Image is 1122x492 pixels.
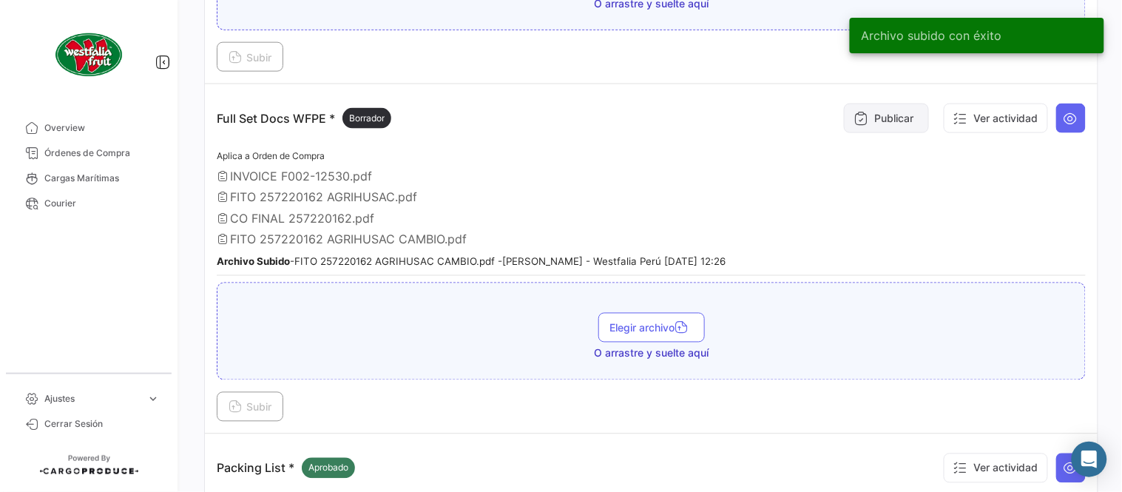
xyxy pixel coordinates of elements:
[217,256,726,268] small: - FITO 257220162 AGRIHUSAC CAMBIO.pdf - [PERSON_NAME] - Westfalia Perú [DATE] 12:26
[230,169,372,183] span: INVOICE F002-12530.pdf
[12,191,166,216] a: Courier
[146,392,160,405] span: expand_more
[230,232,467,247] span: FITO 257220162 AGRIHUSAC CAMBIO.pdf
[44,172,160,185] span: Cargas Marítimas
[44,146,160,160] span: Órdenes de Compra
[52,18,126,92] img: client-50.png
[944,104,1048,133] button: Ver actividad
[308,462,348,475] span: Aprobado
[862,28,1002,43] span: Archivo subido con éxito
[230,189,417,204] span: FITO 257220162 AGRIHUSAC.pdf
[12,166,166,191] a: Cargas Marítimas
[229,51,271,64] span: Subir
[12,141,166,166] a: Órdenes de Compra
[229,401,271,414] span: Subir
[594,346,709,361] span: O arrastre y suelte aquí
[217,458,355,479] p: Packing List *
[217,42,283,72] button: Subir
[944,454,1048,483] button: Ver actividad
[44,121,160,135] span: Overview
[844,104,929,133] button: Publicar
[12,115,166,141] a: Overview
[217,392,283,422] button: Subir
[1072,442,1107,477] div: Open Intercom Messenger
[230,211,374,226] span: CO FINAL 257220162.pdf
[217,108,391,129] p: Full Set Docs WFPE *
[349,112,385,125] span: Borrador
[610,322,693,334] span: Elegir archivo
[217,150,325,161] span: Aplica a Orden de Compra
[44,417,160,431] span: Cerrar Sesión
[44,392,141,405] span: Ajustes
[217,256,290,268] b: Archivo Subido
[598,313,705,343] button: Elegir archivo
[44,197,160,210] span: Courier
